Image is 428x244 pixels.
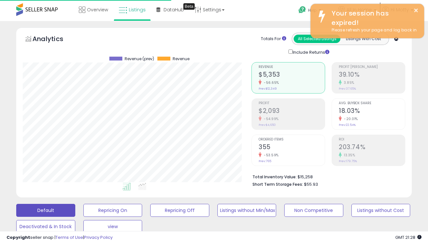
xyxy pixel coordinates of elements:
a: Terms of Use [55,234,83,240]
button: Default [16,204,75,217]
h2: 355 [259,143,325,152]
button: Repricing On [83,204,142,217]
div: Please refresh your page and log back in [327,27,419,33]
span: ROI [339,138,405,141]
b: Total Inventory Value: [252,174,297,180]
div: Your session has expired! [327,9,419,27]
small: Prev: 179.75% [339,159,357,163]
span: Listings [129,6,146,13]
li: $15,258 [252,172,400,180]
div: Include Returns [284,48,337,56]
span: Profit [259,102,325,105]
span: Overview [87,6,108,13]
span: Avg. Buybox Share [339,102,405,105]
small: -53.59% [262,153,279,158]
small: Prev: $12,349 [259,87,277,91]
a: Help [293,1,332,21]
button: Listings With Cost [340,35,387,43]
span: 2025-10-9 21:28 GMT [395,234,422,240]
small: Prev: 22.54% [339,123,356,127]
span: Revenue [173,57,190,61]
h2: 39.10% [339,71,405,80]
h5: Analytics [32,34,76,45]
span: Ordered Items [259,138,325,141]
small: 13.35% [342,153,355,158]
button: view [83,220,142,233]
span: Revenue (prev) [125,57,154,61]
strong: Copyright [6,234,30,240]
b: Short Term Storage Fees: [252,182,303,187]
small: Prev: $4,650 [259,123,276,127]
div: Tooltip anchor [183,3,195,10]
span: Help [308,7,317,13]
button: Deactivated & In Stock [16,220,75,233]
a: Privacy Policy [84,234,113,240]
h2: $5,353 [259,71,325,80]
button: All Selected Listings [294,35,340,43]
span: $55.93 [304,181,318,187]
button: Repricing Off [150,204,209,217]
button: Non Competitive [284,204,343,217]
span: Profit [PERSON_NAME] [339,65,405,69]
button: × [413,6,419,15]
h2: 18.03% [339,107,405,116]
span: Revenue [259,65,325,69]
button: Listings without Min/Max [217,204,276,217]
div: Totals For [261,36,286,42]
small: -54.99% [262,116,279,121]
div: seller snap | | [6,235,113,241]
small: Prev: 765 [259,159,271,163]
h2: 203.74% [339,143,405,152]
small: -56.65% [262,80,279,85]
span: DataHub [164,6,184,13]
h2: $2,093 [259,107,325,116]
small: 3.85% [342,80,354,85]
i: Get Help [298,6,306,14]
small: -20.01% [342,116,358,121]
button: Listings without Cost [351,204,410,217]
small: Prev: 37.65% [339,87,356,91]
